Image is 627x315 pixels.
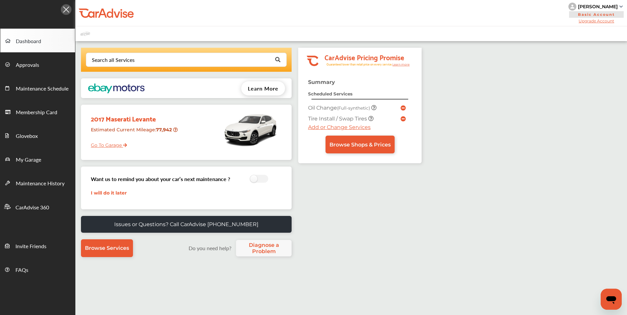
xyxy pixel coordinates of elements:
[16,37,41,46] span: Dashboard
[85,245,129,251] span: Browse Services
[308,79,335,85] strong: Summary
[248,85,278,92] span: Learn More
[114,221,258,227] p: Issues or Questions? Call CarAdvise [PHONE_NUMBER]
[185,244,234,252] label: Do you need help?
[92,57,135,63] div: Search all Services
[308,116,368,122] span: Tire Install / Swap Tires
[0,100,75,123] a: Membership Card
[308,105,371,111] span: Oil Change
[16,108,57,117] span: Membership Card
[86,137,127,150] a: Go To Garage
[239,242,288,254] span: Diagnose a Problem
[0,76,75,100] a: Maintenance Schedule
[16,132,38,141] span: Glovebox
[61,4,71,15] img: Icon.5fd9dcc7.svg
[236,240,292,256] a: Diagnose a Problem
[15,266,28,275] span: FAQs
[81,216,292,233] a: Issues or Questions? Call CarAdvise [PHONE_NUMBER]
[16,179,65,188] span: Maintenance History
[156,127,173,133] strong: 77,942
[601,289,622,310] iframe: Button to launch messaging window
[0,171,75,195] a: Maintenance History
[392,63,410,66] tspan: Learn more
[569,11,624,18] span: Basic Account
[0,29,75,52] a: Dashboard
[308,124,371,130] a: Add or Change Services
[578,4,618,10] div: [PERSON_NAME]
[329,142,391,148] span: Browse Shops & Prices
[568,18,624,23] span: Upgrade Account
[15,203,49,212] span: CarAdvise 360
[337,105,370,111] small: (Full-synthetic)
[327,62,392,66] tspan: Guaranteed lower than retail price on every service.
[619,6,623,8] img: sCxJUJ+qAmfqhQGDUl18vwLg4ZYJ6CxN7XmbOMBAAAAAElFTkSuQmCC
[86,108,182,124] div: 2017 Maserati Levante
[0,52,75,76] a: Approvals
[308,91,353,96] strong: Scheduled Services
[0,123,75,147] a: Glovebox
[16,85,68,93] span: Maintenance Schedule
[0,147,75,171] a: My Garage
[15,242,46,251] span: Invite Friends
[80,30,90,38] img: placeholder_car.fcab19be.svg
[91,190,127,196] a: I will do it later
[326,136,395,153] a: Browse Shops & Prices
[222,108,278,151] img: mobile_11836_st0640_046.png
[325,51,404,63] tspan: CarAdvise Pricing Promise
[568,3,576,11] img: knH8PDtVvWoAbQRylUukY18CTiRevjo20fAtgn5MLBQj4uumYvk2MzTtcAIzfGAtb1XOLVMAvhLuqoNAbL4reqehy0jehNKdM...
[86,124,182,141] div: Estimated Current Mileage :
[81,239,133,257] a: Browse Services
[16,61,39,69] span: Approvals
[91,175,230,183] h3: Want us to remind you about your car’s next maintenance ?
[16,156,41,164] span: My Garage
